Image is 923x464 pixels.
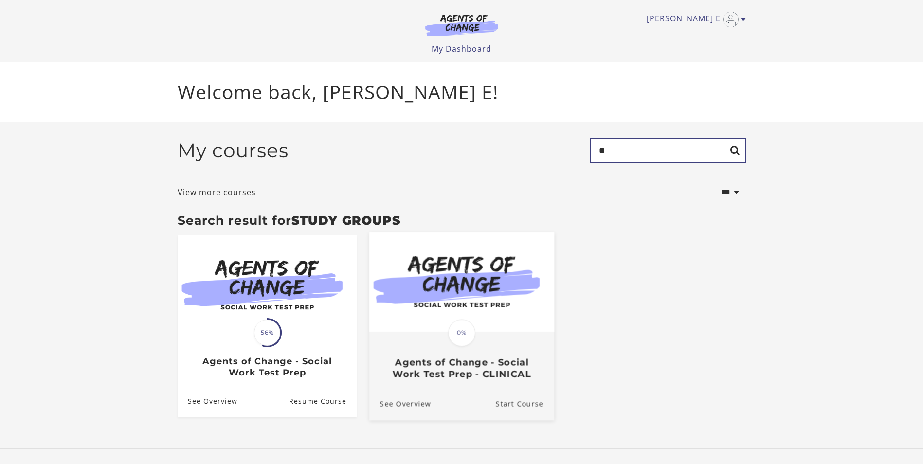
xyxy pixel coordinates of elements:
[178,213,746,228] h3: Search result for
[178,78,746,107] p: Welcome back, [PERSON_NAME] E!
[178,386,237,417] a: Agents of Change - Social Work Test Prep: See Overview
[380,357,543,379] h3: Agents of Change - Social Work Test Prep - CLINICAL
[289,386,356,417] a: Agents of Change - Social Work Test Prep: Resume Course
[188,356,346,378] h3: Agents of Change - Social Work Test Prep
[369,388,431,420] a: Agents of Change - Social Work Test Prep - CLINICAL: See Overview
[254,320,280,346] span: 56%
[495,388,554,420] a: Agents of Change - Social Work Test Prep - CLINICAL: Resume Course
[178,139,289,162] h2: My courses
[291,213,400,228] strong: STUDY GROUPS
[415,14,508,36] img: Agents of Change Logo
[432,43,491,54] a: My Dashboard
[178,186,256,198] a: View more courses
[448,319,475,346] span: 0%
[647,12,741,27] a: Toggle menu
